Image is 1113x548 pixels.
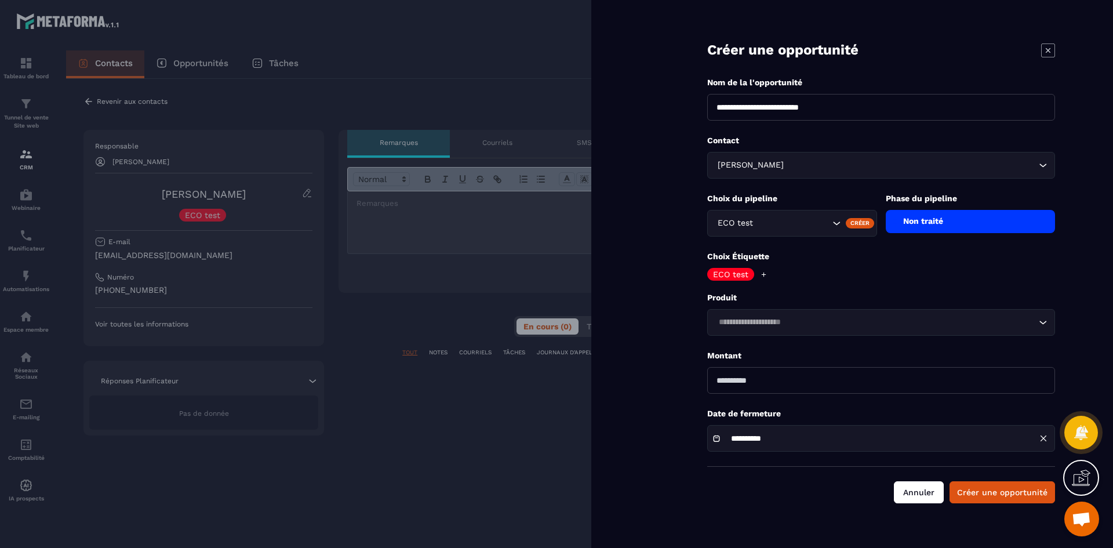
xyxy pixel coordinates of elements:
input: Search for option [715,316,1036,329]
button: Annuler [894,481,944,503]
p: Produit [707,292,1055,303]
input: Search for option [755,217,830,230]
p: Choix du pipeline [707,193,877,204]
p: Contact [707,135,1055,146]
div: Search for option [707,152,1055,179]
p: Nom de la l'opportunité [707,77,1055,88]
p: Créer une opportunité [707,41,859,60]
div: Search for option [707,309,1055,336]
span: ECO test [715,217,755,230]
input: Search for option [786,159,1036,172]
div: Créer [846,218,874,228]
div: Search for option [707,210,877,237]
p: Phase du pipeline [886,193,1056,204]
div: Ouvrir le chat [1064,502,1099,536]
p: Choix Étiquette [707,251,1055,262]
button: Créer une opportunité [950,481,1055,503]
p: Date de fermeture [707,408,1055,419]
p: ECO test [713,270,748,278]
span: [PERSON_NAME] [715,159,786,172]
p: Montant [707,350,1055,361]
